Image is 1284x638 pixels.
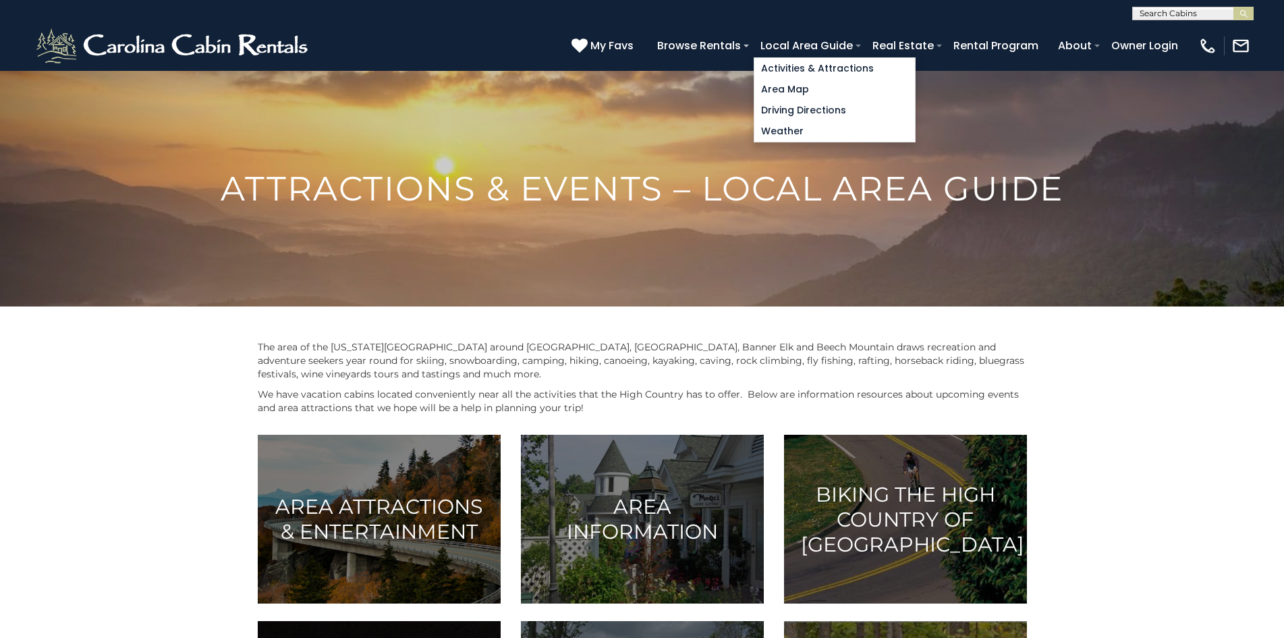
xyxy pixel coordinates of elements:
[1198,36,1217,55] img: phone-regular-white.png
[538,494,747,544] h3: Area Information
[650,34,748,57] a: Browse Rentals
[947,34,1045,57] a: Rental Program
[571,37,637,55] a: My Favs
[754,58,915,79] a: Activities & Attractions
[590,37,634,54] span: My Favs
[1105,34,1185,57] a: Owner Login
[34,26,314,66] img: White-1-2.png
[866,34,941,57] a: Real Estate
[1231,36,1250,55] img: mail-regular-white.png
[801,482,1010,557] h3: Biking the High Country of [GEOGRAPHIC_DATA]
[258,388,1027,415] p: We have vacation cabins located conveniently near all the activities that the High Country has to...
[1051,34,1098,57] a: About
[258,340,1027,381] p: The area of the [US_STATE][GEOGRAPHIC_DATA] around [GEOGRAPHIC_DATA], [GEOGRAPHIC_DATA], Banner E...
[754,121,915,142] a: Weather
[275,494,484,544] h3: Area Attractions & Entertainment
[754,79,915,100] a: Area Map
[784,435,1027,604] a: Biking the High Country of [GEOGRAPHIC_DATA]
[521,435,764,604] a: Area Information
[754,100,915,121] a: Driving Directions
[258,435,501,604] a: Area Attractions & Entertainment
[754,34,860,57] a: Local Area Guide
